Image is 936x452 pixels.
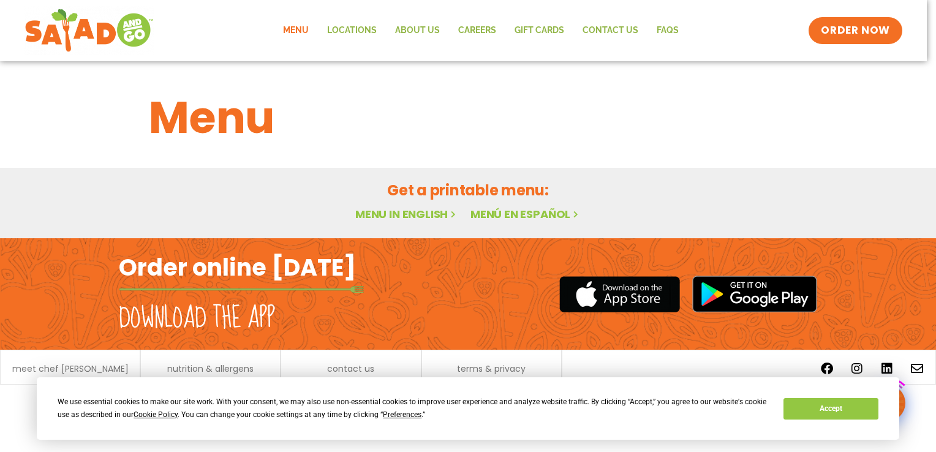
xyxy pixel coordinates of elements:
[383,410,421,419] span: Preferences
[821,23,889,38] span: ORDER NOW
[149,179,787,201] h2: Get a printable menu:
[37,377,899,440] div: Cookie Consent Prompt
[119,252,356,282] h2: Order online [DATE]
[355,206,458,222] a: Menu in English
[134,410,178,419] span: Cookie Policy
[58,396,769,421] div: We use essential cookies to make our site work. With your consent, we may also use non-essential ...
[470,206,581,222] a: Menú en español
[505,17,573,45] a: GIFT CARDS
[167,364,254,373] a: nutrition & allergens
[119,286,364,293] img: fork
[149,85,787,151] h1: Menu
[274,17,688,45] nav: Menu
[783,398,878,420] button: Accept
[318,17,386,45] a: Locations
[559,274,680,314] img: appstore
[692,276,817,312] img: google_play
[12,364,129,373] a: meet chef [PERSON_NAME]
[274,17,318,45] a: Menu
[386,17,449,45] a: About Us
[25,6,154,55] img: new-SAG-logo-768×292
[573,17,647,45] a: Contact Us
[327,364,374,373] a: contact us
[119,301,275,336] h2: Download the app
[449,17,505,45] a: Careers
[457,364,526,373] a: terms & privacy
[647,17,688,45] a: FAQs
[809,17,902,44] a: ORDER NOW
